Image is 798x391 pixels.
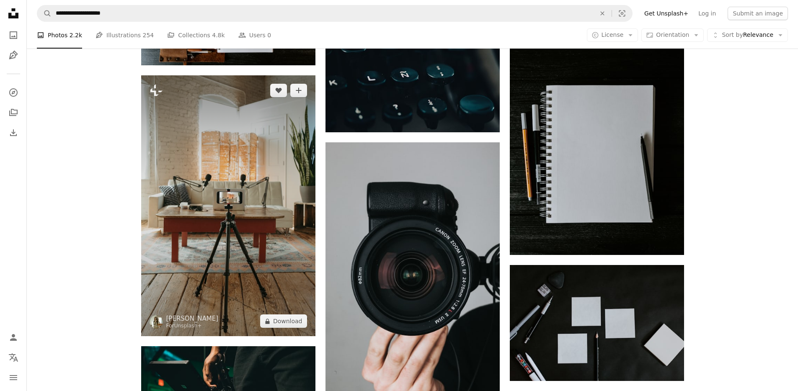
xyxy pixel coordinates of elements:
[593,5,612,21] button: Clear
[510,4,684,255] img: white spiral notebook beside orange pen
[166,323,219,329] div: For
[37,5,52,21] button: Search Unsplash
[656,31,689,38] span: Orientation
[5,329,22,346] a: Log in / Sign up
[150,315,163,329] img: Go to Stephanie Berbec's profile
[167,22,225,49] a: Collections 4.8k
[290,84,307,97] button: Add to Collection
[37,5,633,22] form: Find visuals sitewide
[602,31,624,38] span: License
[5,369,22,386] button: Menu
[238,22,271,49] a: Users 0
[5,84,22,101] a: Explore
[325,70,500,78] a: a close up of a calculator
[5,5,22,23] a: Home — Unsplash
[141,75,315,336] img: a living room with a couch and a tripod
[510,319,684,327] a: A black table topped with white cards and a pencil
[5,349,22,366] button: Language
[96,22,154,49] a: Illustrations 254
[510,265,684,381] img: A black table topped with white cards and a pencil
[722,31,743,38] span: Sort by
[728,7,788,20] button: Submit an image
[325,269,500,277] a: black nikon dslr camera on persons hand
[166,314,219,323] a: [PERSON_NAME]
[510,126,684,133] a: white spiral notebook beside orange pen
[5,124,22,141] a: Download History
[212,31,225,40] span: 4.8k
[612,5,632,21] button: Visual search
[267,31,271,40] span: 0
[143,31,154,40] span: 254
[722,31,773,39] span: Relevance
[174,323,202,329] a: Unsplash+
[270,84,287,97] button: Like
[641,28,704,42] button: Orientation
[5,104,22,121] a: Collections
[639,7,693,20] a: Get Unsplash+
[5,47,22,64] a: Illustrations
[693,7,721,20] a: Log in
[260,314,307,328] button: Download
[325,16,500,132] img: a close up of a calculator
[141,202,315,209] a: a living room with a couch and a tripod
[707,28,788,42] button: Sort byRelevance
[5,27,22,44] a: Photos
[587,28,638,42] button: License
